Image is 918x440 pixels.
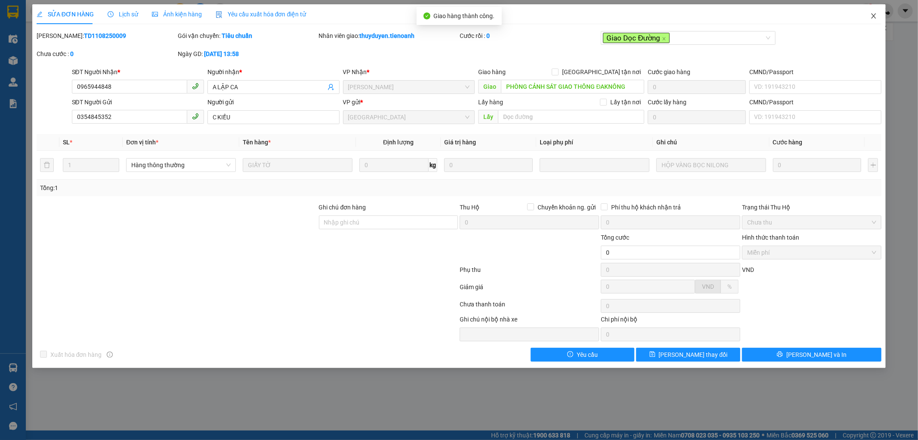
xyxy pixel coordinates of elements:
span: Lịch sử [108,11,138,18]
span: Thủ Đức [348,111,470,124]
span: Lấy hàng [478,99,503,106]
span: Thu Hộ [460,204,479,211]
span: Tên hàng [243,139,271,146]
div: Ngày GD: [178,49,317,59]
span: SL [63,139,70,146]
input: 0 [444,158,533,172]
span: Yêu cầu [577,350,598,359]
label: Hình thức thanh toán [742,234,799,241]
span: clock-circle [108,11,114,17]
span: VND [702,283,714,290]
div: Phụ thu [459,265,600,280]
div: CMND/Passport [749,97,881,107]
span: save [649,351,655,358]
div: Ghi chú nội bộ nhà xe [460,315,599,328]
b: 0 [70,50,74,57]
button: delete [40,158,54,172]
span: [PERSON_NAME] thay đổi [659,350,728,359]
input: 0 [773,158,862,172]
span: Định lượng [383,139,414,146]
b: Tiêu chuẩn [222,32,252,39]
span: % [727,283,732,290]
div: Chưa thanh toán [459,300,600,315]
div: [PERSON_NAME]: [37,31,176,41]
span: Giá trị hàng [444,139,476,146]
b: [DATE] 13:58 [204,50,239,57]
button: Close [862,4,886,28]
img: icon [216,11,223,18]
input: Dọc đường [498,110,644,124]
div: Người nhận [207,67,340,77]
span: VP Nhận [343,69,367,75]
label: Cước giao hàng [648,69,690,75]
span: [GEOGRAPHIC_DATA] tận nơi [559,67,644,77]
span: Chuyển khoản ng. gửi [534,203,599,212]
span: Giao [478,80,501,94]
span: Hàng thông thường [131,159,231,172]
div: Chưa cước : [37,49,176,59]
input: Cước giao hàng [648,80,746,94]
input: Ghi Chú [656,158,766,172]
span: [PERSON_NAME] và In [786,350,847,359]
span: Tổng cước [601,234,629,241]
div: Người gửi [207,97,340,107]
span: printer [777,351,783,358]
span: Giao hàng [478,69,506,75]
span: info-circle [107,352,113,358]
th: Ghi chú [653,134,770,151]
span: phone [192,113,199,120]
div: Trạng thái Thu Hộ [742,203,881,212]
span: Lấy tận nơi [607,97,644,107]
span: Đơn vị tính [126,139,158,146]
span: user-add [328,84,334,90]
div: VP gửi [343,97,475,107]
b: TD1108250009 [84,32,126,39]
span: edit [37,11,43,17]
b: thuyduyen.tienoanh [360,32,415,39]
div: Nhân viên giao: [319,31,458,41]
span: Giao Dọc Đường [603,33,669,43]
span: VND [742,266,754,273]
span: picture [152,11,158,17]
input: Dọc đường [501,80,644,94]
span: Phí thu hộ khách nhận trả [608,203,684,212]
div: SĐT Người Gửi [72,97,204,107]
div: SĐT Người Nhận [72,67,204,77]
div: Cước rồi : [460,31,599,41]
b: 0 [486,32,490,39]
span: close [662,37,666,41]
span: Cư Kuin [348,81,470,94]
span: Lấy [478,110,498,124]
span: phone [192,83,199,90]
span: kg [429,158,437,172]
span: Giao hàng thành công. [434,12,495,19]
span: exclamation-circle [567,351,573,358]
span: Miễn phí [747,246,876,259]
button: plus [868,158,878,172]
input: VD: Bàn, Ghế [243,158,352,172]
th: Loại phụ phí [536,134,653,151]
div: Gói vận chuyển: [178,31,317,41]
span: Xuất hóa đơn hàng [47,350,105,359]
input: Cước lấy hàng [648,110,746,124]
div: Giảm giá [459,282,600,297]
button: save[PERSON_NAME] thay đổi [636,348,740,362]
input: Ghi chú đơn hàng [319,215,458,229]
label: Cước lấy hàng [648,99,686,106]
button: printer[PERSON_NAME] và In [742,348,881,362]
label: Ghi chú đơn hàng [319,204,366,211]
span: Ảnh kiện hàng [152,11,202,18]
span: Yêu cầu xuất hóa đơn điện tử [216,11,306,18]
span: Chưa thu [747,216,876,229]
div: CMND/Passport [749,67,881,77]
span: SỬA ĐƠN HÀNG [37,11,94,18]
span: check-circle [423,12,430,19]
div: Tổng: 1 [40,183,354,193]
span: close [870,12,877,19]
button: exclamation-circleYêu cầu [531,348,635,362]
span: Cước hàng [773,139,803,146]
div: Chi phí nội bộ [601,315,740,328]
